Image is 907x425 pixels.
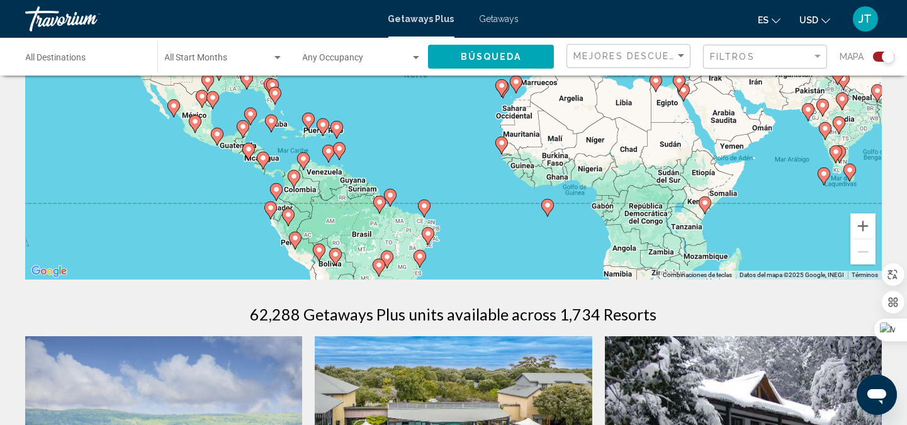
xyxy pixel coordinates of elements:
a: Getaways Plus [388,14,454,24]
span: JT [859,13,872,25]
span: Datos del mapa ©2025 Google, INEGI [740,271,844,278]
span: USD [799,15,818,25]
a: Términos [852,271,878,278]
button: Combinaciones de teclas [663,271,732,280]
button: Change currency [799,11,830,29]
span: Búsqueda [461,52,522,62]
a: Getaways [480,14,519,24]
iframe: Botón para iniciar la ventana de mensajería [857,375,897,415]
span: Mejores descuentos [573,51,700,61]
button: Búsqueda [428,45,554,68]
button: Reducir [850,239,876,264]
img: Google [28,263,70,280]
span: Filtros [710,52,755,62]
button: Change language [758,11,780,29]
h1: 62,288 Getaways Plus units available across 1,734 Resorts [251,305,657,324]
mat-select: Sort by [573,51,687,62]
button: User Menu [849,6,882,32]
span: Mapa [840,48,864,65]
button: Filter [703,44,827,70]
a: Abre esta zona en Google Maps (se abre en una nueva ventana) [28,263,70,280]
button: Ampliar [850,213,876,239]
a: Travorium [25,6,376,31]
span: es [758,15,769,25]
